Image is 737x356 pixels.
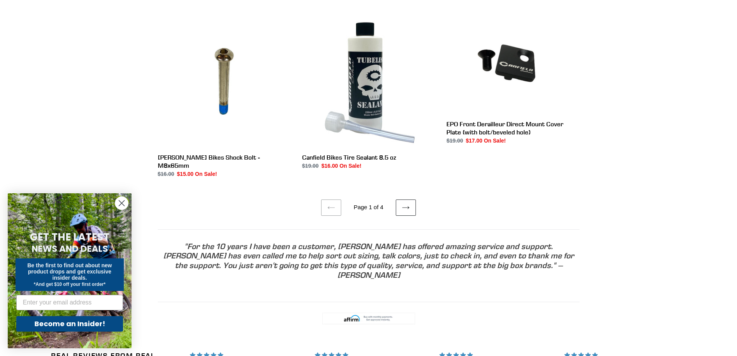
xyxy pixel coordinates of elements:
span: NEWS AND DEALS [32,242,108,255]
button: Close dialog [115,196,128,210]
li: Page 1 of 4 [343,203,394,212]
img: 0% financing for 6 months using Affirm. Limited time offer ends soon. [322,313,415,324]
span: Be the first to find out about new product drops and get exclusive insider deals. [27,262,112,281]
input: Enter your email address [16,295,123,310]
span: GET THE LATEST [30,230,109,244]
span: "For the 10 years I have been a customer, [PERSON_NAME] has offered amazing service and support. ... [163,241,574,280]
span: *And get $10 off your first order* [34,282,105,287]
button: Become an Insider! [16,316,123,332]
